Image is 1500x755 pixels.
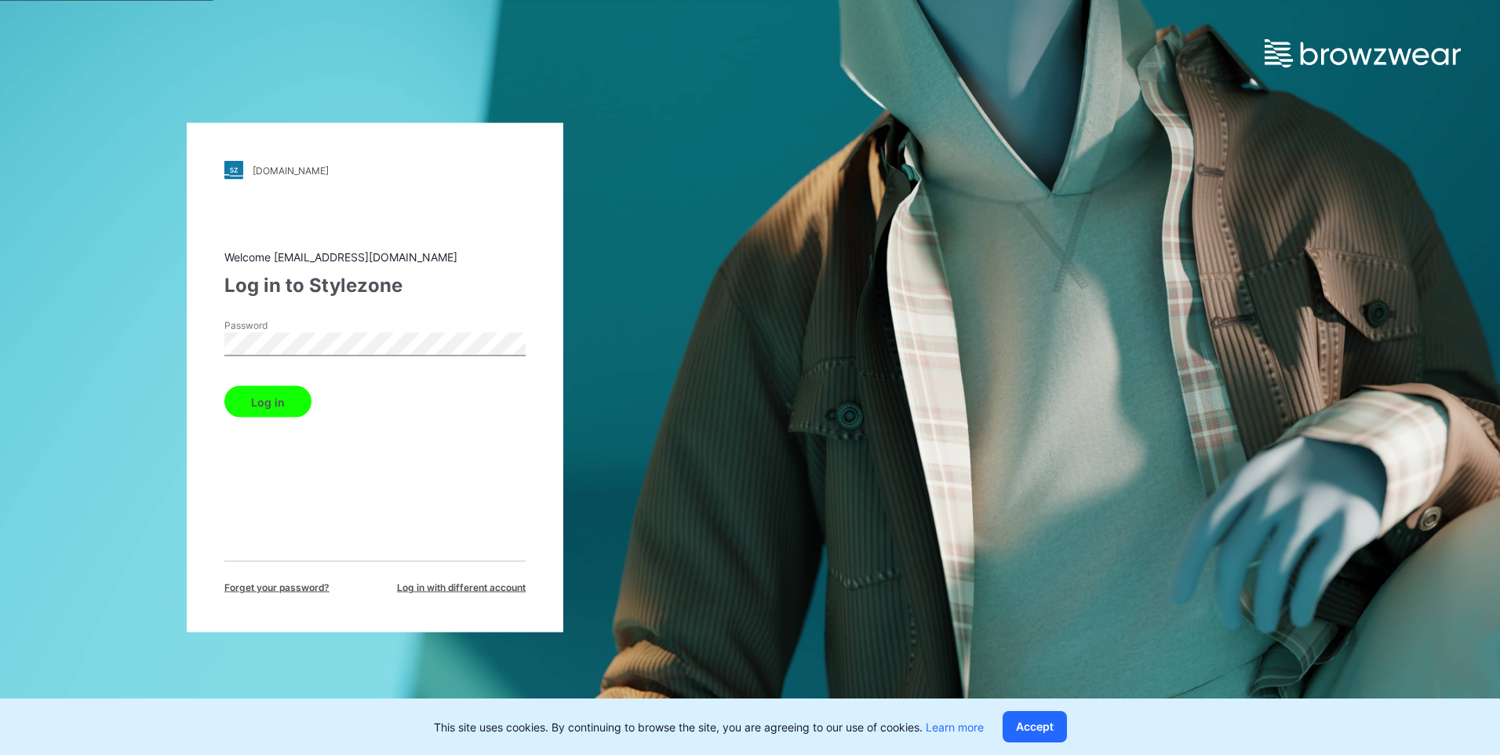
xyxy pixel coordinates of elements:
div: Log in to Stylezone [224,272,526,300]
div: Welcome [EMAIL_ADDRESS][DOMAIN_NAME] [224,249,526,265]
button: Log in [224,386,311,418]
button: Accept [1003,711,1067,742]
a: [DOMAIN_NAME] [224,161,526,180]
label: Password [224,319,334,333]
p: This site uses cookies. By continuing to browse the site, you are agreeing to our use of cookies. [434,719,984,735]
img: browzwear-logo.e42bd6dac1945053ebaf764b6aa21510.svg [1265,39,1461,67]
span: Forget your password? [224,581,329,595]
span: Log in with different account [397,581,526,595]
a: Learn more [926,720,984,734]
img: stylezone-logo.562084cfcfab977791bfbf7441f1a819.svg [224,161,243,180]
div: [DOMAIN_NAME] [253,164,329,176]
